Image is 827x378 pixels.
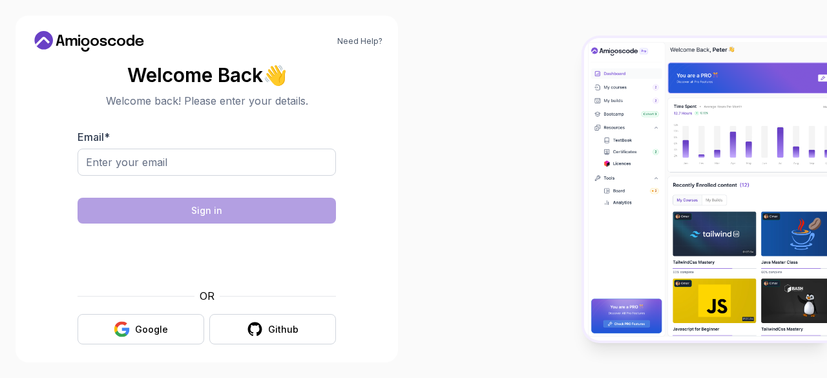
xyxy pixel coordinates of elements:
[78,131,110,143] label: Email *
[200,288,215,304] p: OR
[262,65,286,85] span: 👋
[78,314,204,344] button: Google
[109,231,304,280] iframe: Widget containing checkbox for hCaptcha security challenge
[78,93,336,109] p: Welcome back! Please enter your details.
[78,149,336,176] input: Enter your email
[337,36,382,47] a: Need Help?
[209,314,336,344] button: Github
[31,31,147,52] a: Home link
[78,65,336,85] h2: Welcome Back
[268,323,298,336] div: Github
[191,204,222,217] div: Sign in
[135,323,168,336] div: Google
[584,38,827,341] img: Amigoscode Dashboard
[78,198,336,224] button: Sign in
